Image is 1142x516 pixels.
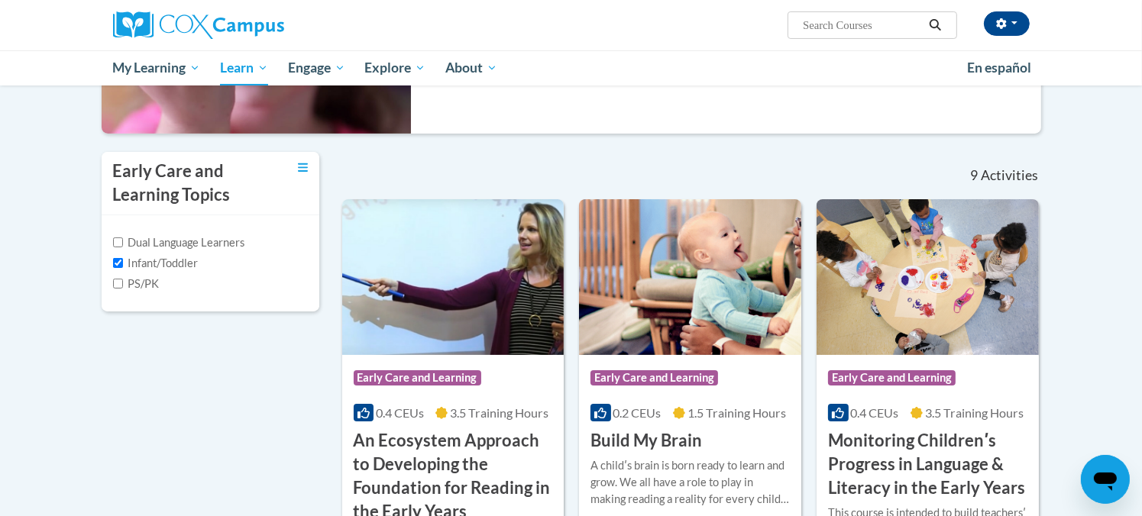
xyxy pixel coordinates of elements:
[113,234,245,251] label: Dual Language Learners
[113,276,160,292] label: PS/PK
[967,60,1031,76] span: En español
[957,52,1041,84] a: En español
[113,237,123,247] input: Checkbox for Options
[590,370,718,385] span: Early Care and Learning
[113,258,123,268] input: Checkbox for Options
[210,50,278,85] a: Learn
[298,160,308,176] a: Toggle collapse
[828,429,1027,499] h3: Monitoring Childrenʹs Progress in Language & Literacy in the Early Years
[590,457,790,508] div: A childʹs brain is born ready to learn and grow. We all have a role to play in making reading a r...
[445,59,497,77] span: About
[288,59,345,77] span: Engage
[376,405,424,420] span: 0.4 CEUs
[1081,455,1130,504] iframe: Button to launch messaging window
[364,59,425,77] span: Explore
[970,167,978,184] span: 9
[278,50,355,85] a: Engage
[817,199,1039,355] img: Course Logo
[924,16,946,34] button: Search
[828,370,956,385] span: Early Care and Learning
[925,405,1024,420] span: 3.5 Training Hours
[354,50,435,85] a: Explore
[113,279,123,289] input: Checkbox for Options
[801,16,924,34] input: Search Courses
[113,11,403,39] a: Cox Campus
[342,199,565,355] img: Course Logo
[435,50,507,85] a: About
[113,255,199,272] label: Infant/Toddler
[613,405,662,420] span: 0.2 CEUs
[579,199,801,355] img: Course Logo
[113,11,284,39] img: Cox Campus
[112,59,200,77] span: My Learning
[450,405,548,420] span: 3.5 Training Hours
[354,370,481,385] span: Early Care and Learning
[590,429,702,453] h3: Build My Brain
[220,59,268,77] span: Learn
[984,11,1030,36] button: Account Settings
[981,167,1038,184] span: Activities
[90,50,1053,85] div: Main menu
[113,160,258,207] h3: Early Care and Learning Topics
[851,405,899,420] span: 0.4 CEUs
[103,50,211,85] a: My Learning
[687,405,786,420] span: 1.5 Training Hours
